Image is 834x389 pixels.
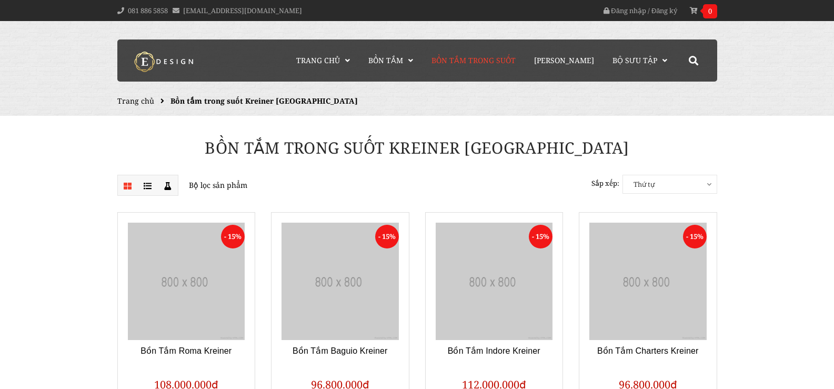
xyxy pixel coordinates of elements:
span: - 15% [375,225,399,248]
span: 0 [703,4,717,18]
a: Bộ Sưu Tập [605,39,675,82]
span: Bộ Sưu Tập [612,55,657,65]
a: Trang chủ [117,96,154,106]
a: Trang chủ [288,39,358,82]
a: Bồn Tắm [360,39,421,82]
a: Bồn Tắm Trong Suốt [424,39,524,82]
a: Bồn Tắm Indore Kreiner [448,346,540,355]
span: Trang chủ [296,55,340,65]
span: [PERSON_NAME] [534,55,594,65]
label: Sắp xếp: [591,175,619,192]
a: [PERSON_NAME] [526,39,602,82]
span: / [648,6,650,15]
a: Bồn Tắm Roma Kreiner [140,346,232,355]
a: Bồn Tắm Charters Kreiner [597,346,699,355]
p: Bộ lọc sản phẩm [117,175,409,196]
h1: Bồn tắm trong suốt Kreiner [GEOGRAPHIC_DATA] [109,137,725,159]
span: Bồn Tắm [368,55,403,65]
span: - 15% [221,225,245,248]
a: 081 886 5858 [128,6,168,15]
a: [EMAIL_ADDRESS][DOMAIN_NAME] [183,6,302,15]
span: Thứ tự [623,175,717,193]
a: Bồn Tắm Baguio Kreiner [293,346,388,355]
span: Bồn tắm trong suốt Kreiner [GEOGRAPHIC_DATA] [170,96,358,106]
span: Bồn Tắm Trong Suốt [431,55,516,65]
span: - 15% [683,225,707,248]
span: - 15% [529,225,552,248]
img: logo Kreiner Germany - Edesign Interior [125,51,204,72]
